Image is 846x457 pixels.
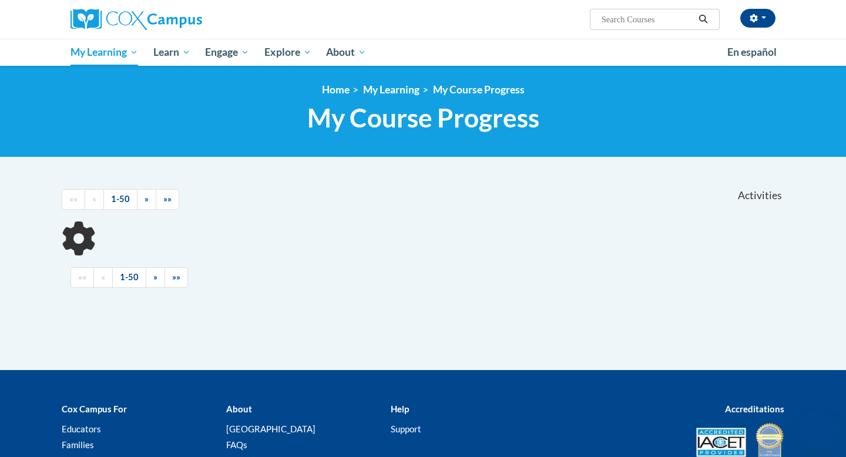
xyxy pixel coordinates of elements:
a: Cox Campus [70,9,294,30]
span: «« [69,194,78,204]
span: »» [163,194,172,204]
b: Cox Campus For [62,404,127,414]
a: 1-50 [103,189,137,210]
img: Cox Campus [70,9,202,30]
a: Families [62,439,94,450]
b: Accreditations [725,404,784,414]
a: FAQs [226,439,247,450]
a: Learn [146,39,198,66]
span: About [326,45,366,59]
span: En español [727,46,777,58]
img: Accredited IACET® Provider [696,428,746,457]
span: »» [172,272,180,282]
span: «« [78,272,86,282]
a: Home [322,83,350,96]
a: End [156,189,179,210]
a: En español [720,40,784,65]
a: Support [391,424,421,434]
b: Help [391,404,409,414]
input: Search Courses [600,12,694,26]
span: » [153,272,157,282]
span: My Learning [70,45,138,59]
span: Activities [738,189,782,202]
b: About [226,404,252,414]
a: [GEOGRAPHIC_DATA] [226,424,315,434]
a: Previous [85,189,104,210]
a: Next [146,267,165,288]
span: Engage [205,45,249,59]
a: Previous [93,267,113,288]
a: Begining [62,189,85,210]
a: Engage [197,39,257,66]
a: My Course Progress [433,83,525,96]
span: « [101,272,105,282]
a: My Learning [363,83,419,96]
a: Begining [70,267,94,288]
a: 1-50 [112,267,146,288]
iframe: Button to launch messaging window [799,410,837,448]
span: Learn [153,45,190,59]
a: About [319,39,374,66]
a: Next [137,189,156,210]
a: Educators [62,424,101,434]
a: End [164,267,188,288]
div: Main menu [53,39,793,66]
span: Explore [264,45,311,59]
a: My Learning [63,39,146,66]
a: Explore [257,39,319,66]
button: Account Settings [740,9,775,28]
span: My Course Progress [307,102,539,133]
span: « [92,194,96,204]
span: » [145,194,149,204]
button: Search [694,12,712,26]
